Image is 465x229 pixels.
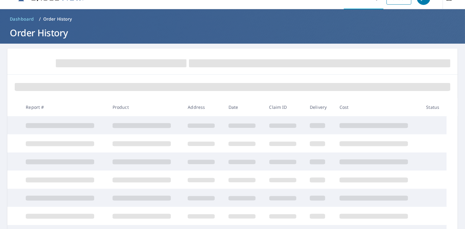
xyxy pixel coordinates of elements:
[7,26,458,39] h1: Order History
[39,15,41,23] li: /
[108,98,183,116] th: Product
[7,14,458,24] nav: breadcrumb
[224,98,264,116] th: Date
[21,98,107,116] th: Report #
[10,16,34,22] span: Dashboard
[183,98,224,116] th: Address
[7,14,37,24] a: Dashboard
[421,98,447,116] th: Status
[43,16,72,22] p: Order History
[335,98,421,116] th: Cost
[305,98,335,116] th: Delivery
[264,98,305,116] th: Claim ID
